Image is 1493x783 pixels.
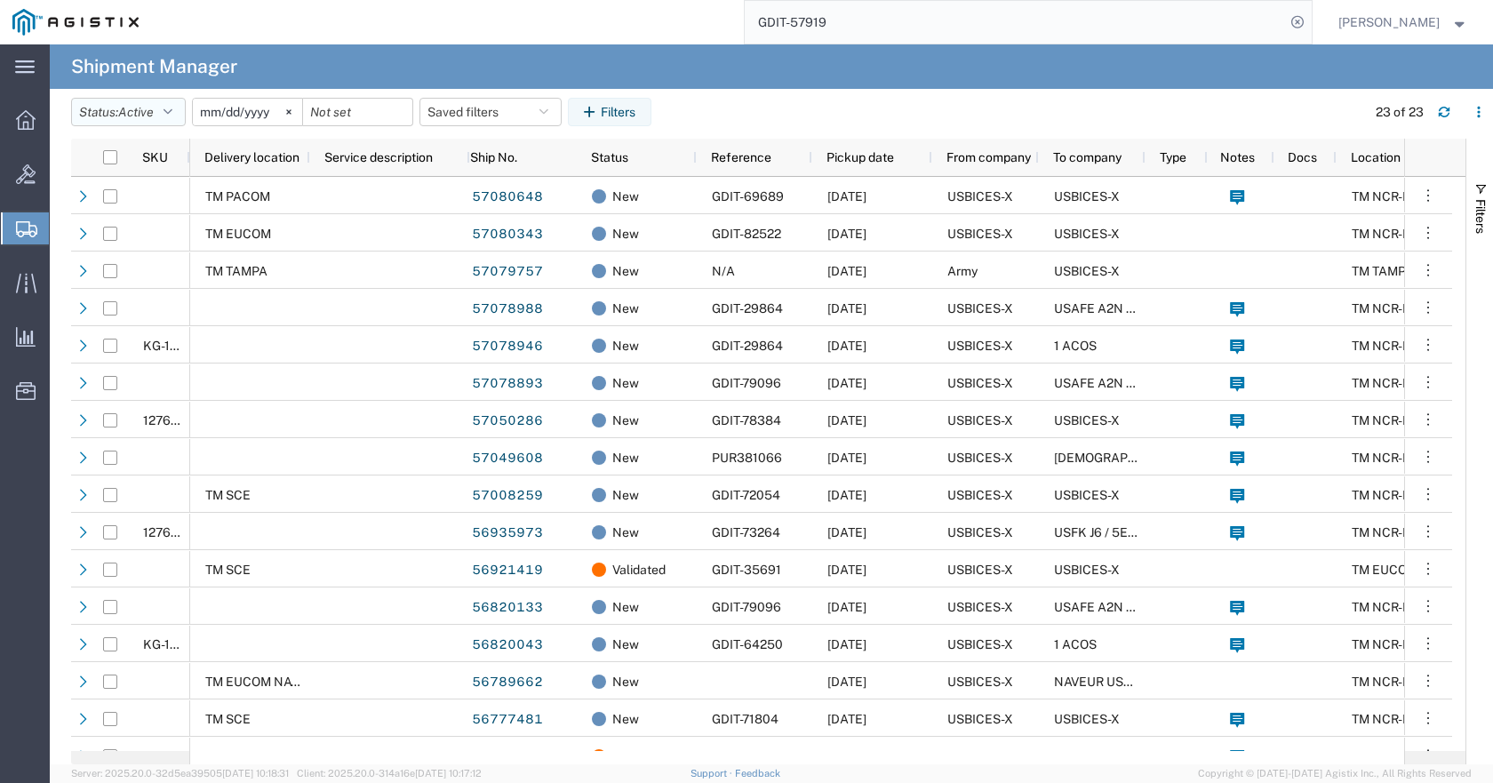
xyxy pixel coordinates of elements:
[612,439,639,476] span: New
[712,563,781,577] span: GDIT-35691
[827,413,866,427] span: 10/07/2025
[947,600,1013,614] span: USBICES-X
[947,749,1013,763] span: USBICES-X
[827,563,866,577] span: 09/24/2025
[1352,339,1418,353] span: TM NCR-PR
[205,563,251,577] span: TM SCE
[827,488,866,502] span: 10/03/2025
[712,525,780,539] span: GDIT-73264
[612,476,639,514] span: New
[612,626,639,663] span: New
[1220,150,1255,164] span: Notes
[471,370,544,398] a: 57078893
[471,519,544,547] a: 56935973
[205,675,323,689] span: TM EUCOM NAVEUR
[471,444,544,473] a: 57049608
[1054,413,1120,427] span: USBICES-X
[12,9,139,36] img: logo
[712,600,781,614] span: GDIT-79096
[947,525,1013,539] span: USBICES-X
[1054,376,1247,390] span: USAFE A2N USBICES-X (EUCOM)
[303,99,412,125] input: Not set
[471,332,544,361] a: 57078946
[947,376,1013,390] span: USBICES-X
[712,264,735,278] span: N/A
[712,413,781,427] span: GDIT-78384
[470,150,517,164] span: Ship No.
[612,178,639,215] span: New
[947,339,1013,353] span: USBICES-X
[143,637,344,651] span: KG-175F,KG-175F,KG-175F,KG-175F
[612,327,639,364] span: New
[1352,301,1418,316] span: TM NCR-PR
[471,258,544,286] a: 57079757
[947,675,1013,689] span: USBICES-X
[471,295,544,324] a: 57078988
[1054,749,1120,763] span: USBICES-X
[612,215,639,252] span: New
[827,376,866,390] span: 10/09/2025
[827,451,866,465] span: 10/16/2025
[827,749,866,763] span: 10/03/2025
[947,637,1013,651] span: USBICES-X
[827,637,866,651] span: 09/18/2025
[947,712,1013,726] span: USBICES-X
[222,768,289,779] span: [DATE] 10:18:31
[568,98,651,126] button: Filters
[1352,525,1418,539] span: TM NCR-PR
[1054,451,1230,465] span: US ARMY
[947,189,1013,204] span: USBICES-X
[827,189,866,204] span: 10/09/2025
[1337,12,1469,33] button: [PERSON_NAME]
[1053,150,1122,164] span: To company
[471,183,544,212] a: 57080648
[612,700,639,738] span: New
[205,712,251,726] span: TM SCE
[471,407,544,435] a: 57050286
[612,588,639,626] span: New
[1054,189,1120,204] span: USBICES-X
[471,631,544,659] a: 56820043
[591,150,628,164] span: Status
[712,712,778,726] span: GDIT-71804
[204,150,299,164] span: Delivery location
[947,301,1013,316] span: USBICES-X
[827,227,866,241] span: 10/09/2025
[1352,264,1414,278] span: TM TAMPA
[143,525,246,539] span: 1276459,KG-175F
[1352,488,1418,502] span: TM NCR-PR
[1160,150,1186,164] span: Type
[471,706,544,734] a: 56777481
[1473,199,1488,234] span: Filters
[745,1,1285,44] input: Search for shipment number, reference number
[712,339,783,353] span: GDIT-29864
[612,290,639,327] span: New
[712,637,783,651] span: GDIT-64250
[827,675,866,689] span: 09/11/2025
[143,339,344,353] span: KG-175F,KG-175F,KG-175F,KG-175F
[691,768,735,779] a: Support
[612,663,639,700] span: New
[1054,339,1097,353] span: 1 ACOS
[471,220,544,249] a: 57080343
[1054,227,1120,241] span: USBICES-X
[711,150,771,164] span: Reference
[1054,712,1120,726] span: USBICES-X
[1054,264,1120,278] span: USBICES-X
[1351,150,1401,164] span: Location
[1054,525,1200,539] span: USFK J6 / 5EK325 KOAM
[1352,189,1418,204] span: TM NCR-PR
[947,227,1013,241] span: USBICES-X
[735,768,780,779] a: Feedback
[827,339,866,353] span: 10/17/2025
[1352,600,1418,614] span: TM NCR-PR
[1376,103,1424,122] div: 23 of 23
[827,264,866,278] span: 10/09/2025
[1198,766,1472,781] span: Copyright © [DATE]-[DATE] Agistix Inc., All Rights Reserved
[71,768,289,779] span: Server: 2025.20.0-32d5ea39505
[947,563,1013,577] span: USBICES-X
[1352,749,1431,763] span: TM Enterprise
[1352,637,1418,651] span: TM NCR-PR
[205,264,267,278] span: TM TAMPA
[612,551,666,588] span: Validated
